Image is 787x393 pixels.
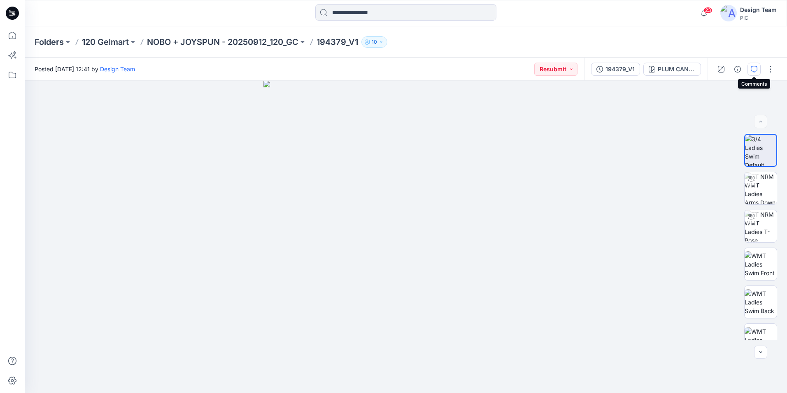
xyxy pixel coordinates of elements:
div: 194379_V1 [605,65,635,74]
img: TT NRM WMT Ladies Arms Down [745,172,777,204]
button: 194379_V1 [591,63,640,76]
span: 23 [703,7,712,14]
button: PLUM CANDY [643,63,701,76]
img: TT NRM WMT Ladies T-Pose [745,210,777,242]
a: 120 Gelmart [82,36,129,48]
button: Details [731,63,744,76]
img: 3/4 Ladies Swim Default [745,135,776,166]
div: Design Team [740,5,777,15]
span: Posted [DATE] 12:41 by [35,65,135,73]
a: Design Team [100,65,135,73]
button: 10 [361,36,387,48]
div: PLUM CANDY [658,65,696,74]
img: eyJhbGciOiJIUzI1NiIsImtpZCI6IjAiLCJzbHQiOiJzZXMiLCJ0eXAiOiJKV1QifQ.eyJkYXRhIjp7InR5cGUiOiJzdG9yYW... [263,81,548,393]
img: WMT Ladies Swim Left [745,327,777,353]
img: avatar [720,5,737,21]
div: PIC [740,15,777,21]
img: WMT Ladies Swim Back [745,289,777,315]
p: 10 [372,37,377,47]
p: 194379_V1 [317,36,358,48]
a: Folders [35,36,64,48]
img: WMT Ladies Swim Front [745,251,777,277]
a: NOBO + JOYSPUN - 20250912_120_GC [147,36,298,48]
